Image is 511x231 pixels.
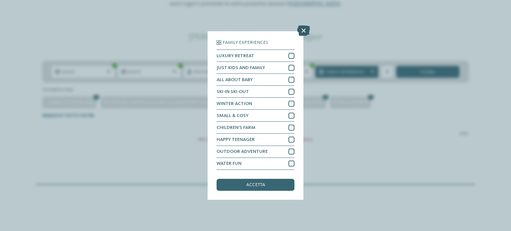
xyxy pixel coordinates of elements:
span: CHILDREN’S FARM [217,125,255,130]
span: JUST KIDS AND FAMILY [217,65,265,70]
span: OUTDOOR ADVENTURE [217,149,268,154]
span: ALL ABOUT BABY [217,77,253,82]
span: SMALL & COSY [217,113,249,118]
span: LUXURY RETREAT [217,54,254,58]
span: WINTER ACTION [217,101,252,106]
span: SKI-IN SKI-OUT [217,89,249,94]
span: HAPPY TEENAGER [217,137,255,142]
span: accetta [246,182,265,187]
span: Family Experiences [223,40,268,45]
span: WATER FUN [217,161,242,166]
